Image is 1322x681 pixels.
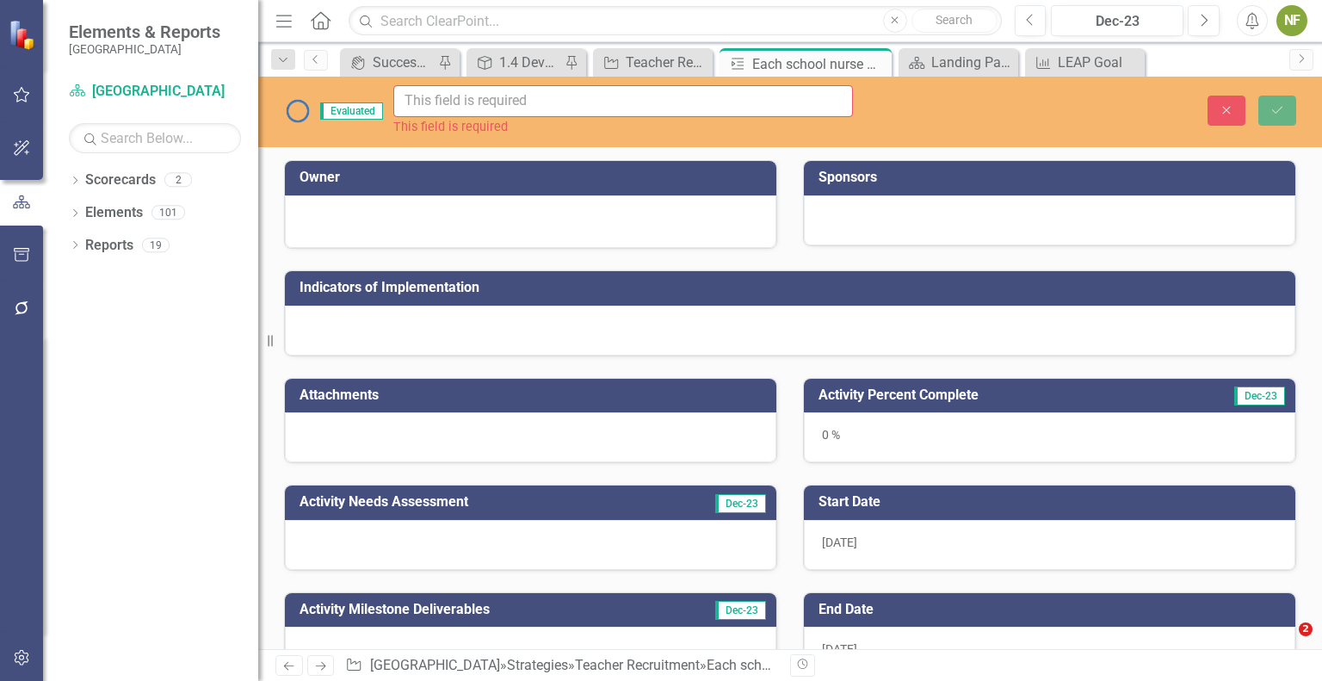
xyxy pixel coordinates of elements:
div: Teacher Recruitment [626,52,708,73]
span: Dec-23 [715,601,766,620]
h3: Activity Percent Complete [819,387,1171,403]
a: Success Portal [344,52,434,73]
iframe: Intercom live chat [1263,622,1305,664]
a: Teacher Recruitment [575,657,700,673]
input: This field is required [393,85,853,117]
h3: Activity Needs Assessment [300,494,657,510]
a: [GEOGRAPHIC_DATA] [370,657,500,673]
small: [GEOGRAPHIC_DATA] [69,42,220,56]
h3: End Date [819,602,1287,617]
h3: Sponsors [819,170,1287,185]
button: Dec-23 [1051,5,1183,36]
button: Search [911,9,998,33]
div: 2 [164,173,192,188]
div: Success Portal [373,52,434,73]
a: Landing Page [903,52,1014,73]
span: Dec-23 [1234,387,1285,406]
div: Landing Page [931,52,1014,73]
input: Search ClearPoint... [349,6,1001,36]
span: [DATE] [822,536,857,549]
div: 1.4 Develop and implement rigor in selection and hiring processes that effectively identify and s... [499,52,560,73]
h3: Activity Milestone Deliverables [300,602,666,617]
div: LEAP Goal [1058,52,1140,73]
a: Reports [85,236,133,256]
div: This field is required [393,117,853,137]
h3: Owner [300,170,768,185]
span: Elements & Reports [69,22,220,42]
a: Strategies [507,657,568,673]
span: Dec-23 [715,494,766,513]
input: Search Below... [69,123,241,153]
button: NF [1276,5,1307,36]
div: Each school nurse will participate with Colgate Bright Smiles, Bright futures and provide dental ... [752,53,887,75]
a: [GEOGRAPHIC_DATA] [69,82,241,102]
a: Scorecards [85,170,156,190]
div: 19 [142,238,170,252]
h3: Attachments [300,387,768,403]
div: 0 % [804,412,1295,462]
a: Teacher Recruitment [597,52,708,73]
span: 2 [1299,622,1313,636]
div: 101 [151,206,185,220]
span: Search [936,13,973,27]
span: Evaluated [320,102,383,120]
h3: Indicators of Implementation [300,280,1287,295]
span: [DATE] [822,642,857,656]
a: 1.4 Develop and implement rigor in selection and hiring processes that effectively identify and s... [471,52,560,73]
img: No Information [284,97,312,125]
img: ClearPoint Strategy [9,20,39,50]
div: Dec-23 [1057,11,1177,32]
div: » » » [345,656,777,676]
a: Elements [85,203,143,223]
h3: Start Date [819,494,1287,510]
a: LEAP Goal [1029,52,1140,73]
